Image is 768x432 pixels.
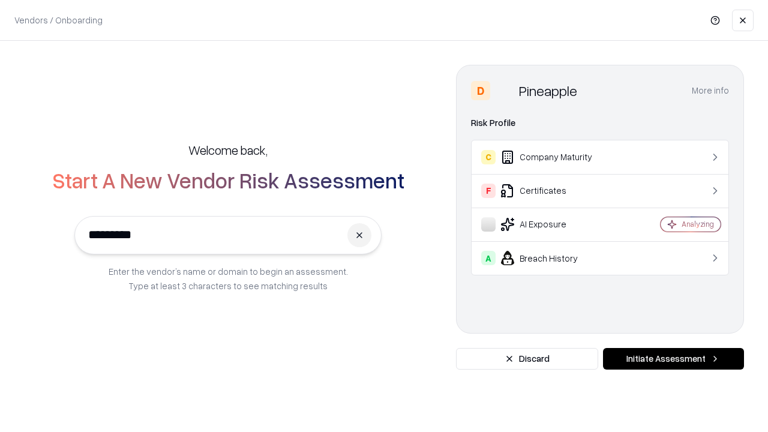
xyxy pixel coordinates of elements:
[188,142,268,158] h5: Welcome back,
[481,184,625,198] div: Certificates
[495,81,514,100] img: Pineapple
[603,348,744,370] button: Initiate Assessment
[109,264,348,293] p: Enter the vendor’s name or domain to begin an assessment. Type at least 3 characters to see match...
[481,184,496,198] div: F
[481,251,496,265] div: A
[14,14,103,26] p: Vendors / Onboarding
[52,168,404,192] h2: Start A New Vendor Risk Assessment
[692,80,729,101] button: More info
[481,150,496,164] div: C
[456,348,598,370] button: Discard
[519,81,577,100] div: Pineapple
[481,251,625,265] div: Breach History
[471,81,490,100] div: D
[481,150,625,164] div: Company Maturity
[481,217,625,232] div: AI Exposure
[682,219,714,229] div: Analyzing
[471,116,729,130] div: Risk Profile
